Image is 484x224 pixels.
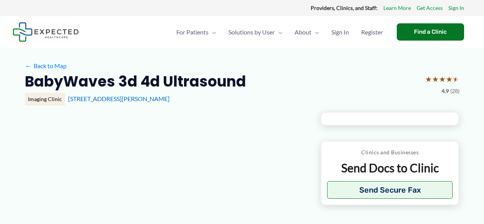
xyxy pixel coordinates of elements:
[331,19,349,46] span: Sign In
[450,86,460,96] span: (28)
[25,62,32,69] span: ←
[383,3,411,13] a: Learn More
[432,72,439,86] span: ★
[448,3,464,13] a: Sign In
[311,5,378,11] strong: Providers, Clinics, and Staff:
[446,72,453,86] span: ★
[327,147,453,157] p: Clinics and Businesses
[176,19,209,46] span: For Patients
[397,23,464,41] a: Find a Clinic
[325,19,355,46] a: Sign In
[68,95,169,102] a: [STREET_ADDRESS][PERSON_NAME]
[25,60,67,72] a: ←Back to Map
[25,72,246,91] h2: BabyWaves 3d 4d Ultrasound
[327,160,453,175] p: Send Docs to Clinic
[311,19,319,46] span: Menu Toggle
[425,72,432,86] span: ★
[442,86,449,96] span: 4.9
[361,19,383,46] span: Register
[170,19,222,46] a: For PatientsMenu Toggle
[355,19,389,46] a: Register
[209,19,216,46] span: Menu Toggle
[417,3,443,13] a: Get Access
[439,72,446,86] span: ★
[170,19,389,46] nav: Primary Site Navigation
[222,19,288,46] a: Solutions by UserMenu Toggle
[13,22,79,42] img: Expected Healthcare Logo - side, dark font, small
[275,19,282,46] span: Menu Toggle
[327,181,453,199] button: Send Secure Fax
[288,19,325,46] a: AboutMenu Toggle
[228,19,275,46] span: Solutions by User
[25,93,65,106] div: Imaging Clinic
[453,72,460,86] span: ★
[295,19,311,46] span: About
